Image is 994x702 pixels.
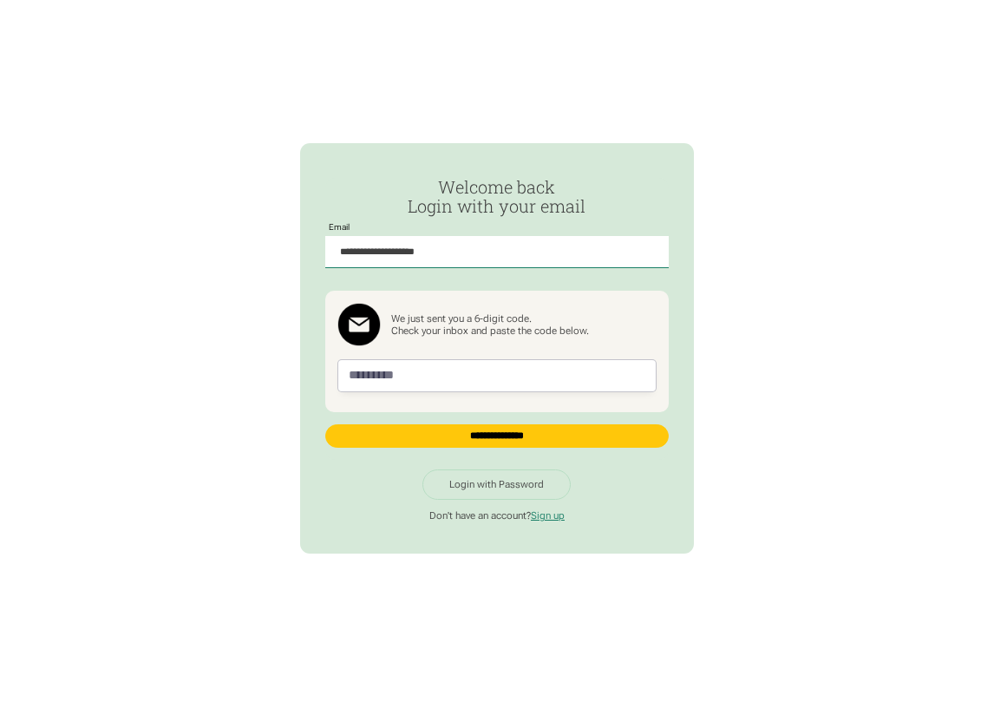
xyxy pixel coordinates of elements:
form: Passwordless Login [325,178,670,460]
label: Email [325,223,354,233]
h2: Welcome back Login with your email [325,178,670,216]
div: We just sent you a 6-digit code. Check your inbox and paste the code below. [391,312,589,337]
div: Login with Password [449,478,544,490]
p: Don't have an account? [325,509,670,522]
a: Sign up [531,509,565,522]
